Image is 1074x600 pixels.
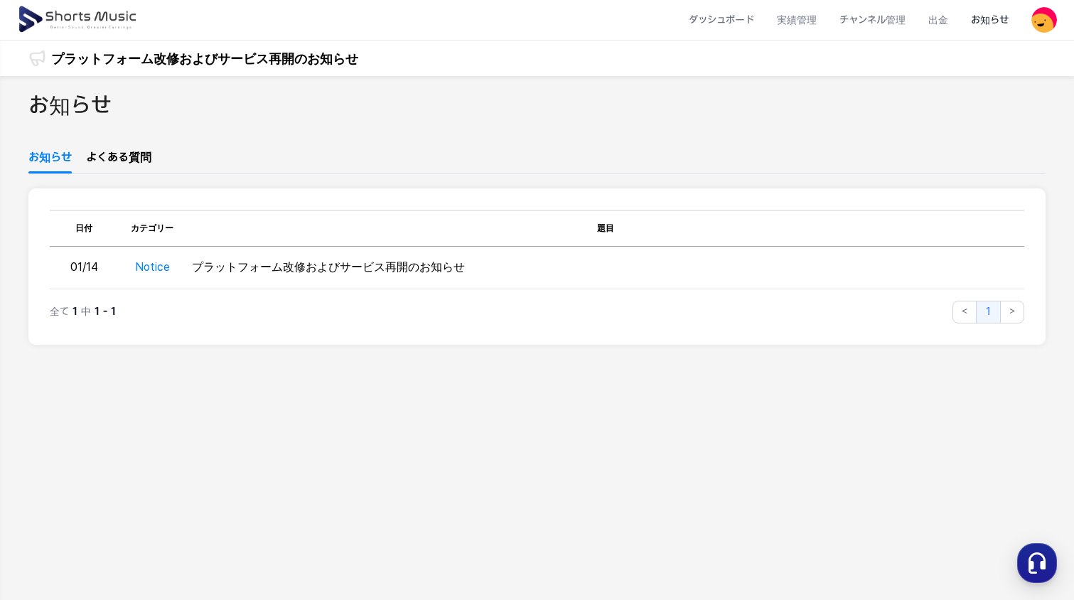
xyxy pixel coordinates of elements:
[186,247,1024,289] td: プラットフォーム改修およびサービス再開のお知らせ
[86,149,151,173] a: よくある質問
[828,1,917,39] a: チャンネル管理
[72,305,78,319] span: 1
[917,1,960,39] a: 出金
[50,210,118,246] th: 日付
[118,247,186,289] td: Notice
[118,210,186,246] th: カテゴリー
[50,247,118,289] td: 01/14
[1000,301,1024,323] button: >
[94,305,117,319] span: 1 - 1
[50,289,1024,323] nav: Table navigation
[28,90,112,122] h2: お知らせ
[50,305,117,319] p: 全て 中
[952,301,977,323] button: <
[766,1,828,39] a: 実績管理
[28,50,45,67] img: 알림 아이콘
[51,49,358,68] a: プラットフォーム改修およびサービス再開のお知らせ
[1031,7,1057,33] img: 사용자 이미지
[677,1,766,39] a: ダッシュボード
[186,210,1024,246] th: 題目
[976,301,1001,323] button: 1
[28,149,72,173] a: お知らせ
[960,1,1020,39] a: お知らせ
